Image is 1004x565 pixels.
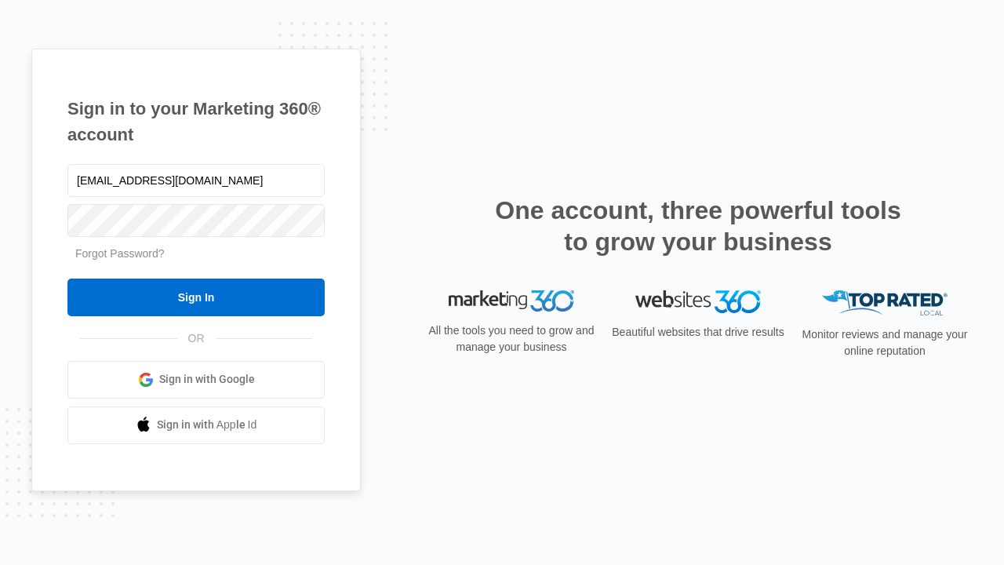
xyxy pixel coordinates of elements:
[610,324,786,341] p: Beautiful websites that drive results
[75,247,165,260] a: Forgot Password?
[424,323,599,355] p: All the tools you need to grow and manage your business
[635,290,761,313] img: Websites 360
[157,417,257,433] span: Sign in with Apple Id
[797,326,973,359] p: Monitor reviews and manage your online reputation
[67,361,325,399] a: Sign in with Google
[449,290,574,312] img: Marketing 360
[490,195,906,257] h2: One account, three powerful tools to grow your business
[177,330,216,347] span: OR
[67,164,325,197] input: Email
[67,96,325,148] h1: Sign in to your Marketing 360® account
[67,279,325,316] input: Sign In
[159,371,255,388] span: Sign in with Google
[822,290,948,316] img: Top Rated Local
[67,406,325,444] a: Sign in with Apple Id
